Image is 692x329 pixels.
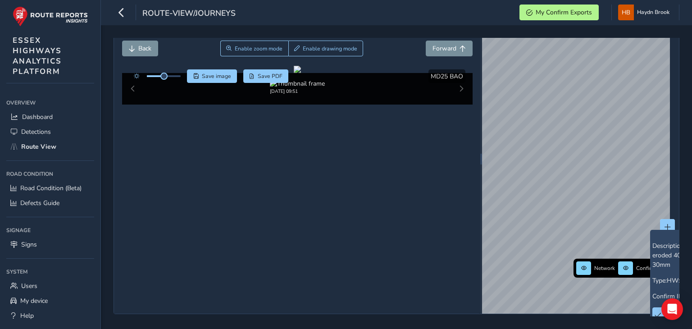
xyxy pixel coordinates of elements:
[6,279,94,293] a: Users
[220,41,288,56] button: Zoom
[122,41,158,56] button: Back
[6,96,94,110] div: Overview
[6,196,94,210] a: Defects Guide
[6,139,94,154] a: Route View
[6,224,94,237] div: Signage
[20,199,59,207] span: Defects Guide
[21,282,37,290] span: Users
[661,298,683,320] div: Open Intercom Messenger
[21,142,56,151] span: Route View
[202,73,231,80] span: Save image
[270,88,325,95] div: [DATE] 09:51
[6,110,94,124] a: Dashboard
[288,41,364,56] button: Draw
[6,237,94,252] a: Signs
[6,308,94,323] a: Help
[636,265,672,272] span: Confirm assets
[21,240,37,249] span: Signs
[187,69,237,83] button: Save
[637,5,669,20] span: Haydn Brook
[270,79,325,88] img: Thumbnail frame
[519,5,599,20] button: My Confirm Exports
[432,44,456,53] span: Forward
[243,69,289,83] button: PDF
[20,297,48,305] span: My device
[618,5,673,20] button: Haydn Brook
[142,8,236,20] span: route-view/journeys
[594,265,615,272] span: Network
[536,8,592,17] span: My Confirm Exports
[6,167,94,181] div: Road Condition
[6,181,94,196] a: Road Condition (Beta)
[426,41,473,56] button: Forward
[20,311,34,320] span: Help
[258,73,282,80] span: Save PDF
[13,6,88,27] img: rr logo
[138,44,151,53] span: Back
[22,113,53,121] span: Dashboard
[6,124,94,139] a: Detections
[618,5,634,20] img: diamond-layout
[235,45,282,52] span: Enable zoom mode
[6,293,94,308] a: My device
[20,184,82,192] span: Road Condition (Beta)
[303,45,357,52] span: Enable drawing mode
[6,265,94,279] div: System
[13,35,62,77] span: ESSEX HIGHWAYS ANALYTICS PLATFORM
[431,72,463,81] span: MD25 BAO
[21,128,51,136] span: Detections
